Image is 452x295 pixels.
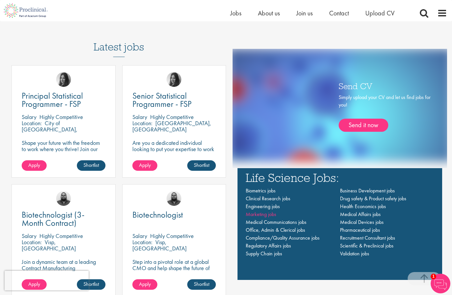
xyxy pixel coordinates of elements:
p: Join a dynamic team at a leading Contract Manufacturing Organisation (CMO) and contribute to grou... [22,259,105,290]
a: Biotechnologist (3-Month Contract) [22,211,105,227]
a: Biometrics jobs [246,187,276,194]
div: Simply upload your CV and let us find jobs for you! [339,94,431,132]
img: Chatbot [431,274,450,293]
span: Location: [22,238,42,246]
img: Heidi Hennigan [167,72,181,87]
span: Location: [132,238,152,246]
a: Apply [22,160,47,171]
a: Recruitment Consultant jobs [340,234,395,241]
span: Apply [28,162,40,168]
a: Contact [329,9,349,17]
a: Shortlist [187,279,216,290]
img: Ashley Bennett [167,191,181,206]
span: Upload CV [365,9,395,17]
span: Salary [22,232,36,240]
a: Biotechnologist [132,211,216,219]
span: Senior Statistical Programmer - FSP [132,90,192,109]
a: Validation jobs [340,250,369,257]
p: Shape your future with the freedom to work where you thrive! Join our pharmaceutical client with ... [22,140,105,171]
span: Location: [132,119,152,127]
h3: Send CV [339,82,431,90]
img: Heidi Hennigan [56,72,71,87]
a: Scientific & Preclinical jobs [340,242,394,249]
h3: Latest jobs [94,25,144,57]
a: Shortlist [187,160,216,171]
a: Apply [132,279,157,290]
iframe: reCAPTCHA [5,271,89,290]
h3: Life Science Jobs: [246,171,434,184]
a: Drug safety & Product safety jobs [340,195,406,202]
a: Medical Communications jobs [246,219,306,226]
span: Salary [22,113,36,121]
span: 1 [431,274,436,279]
a: Regulatory Affairs jobs [246,242,291,249]
span: Biotechnologist [132,209,183,220]
a: Engineering jobs [246,203,280,210]
nav: Main navigation [246,187,434,258]
a: Principal Statistical Programmer - FSP [22,92,105,108]
img: one [228,49,452,161]
a: Clinical Research jobs [246,195,290,202]
a: Senior Statistical Programmer - FSP [132,92,216,108]
a: Send it now [339,119,388,132]
p: Visp, [GEOGRAPHIC_DATA] [132,238,187,252]
a: Shortlist [77,160,105,171]
p: Visp, [GEOGRAPHIC_DATA] [22,238,76,252]
p: Highly Competitive [39,113,83,121]
a: About us [258,9,280,17]
span: Biotechnologist (3-Month Contract) [22,209,84,228]
a: Shortlist [77,279,105,290]
span: Principal Statistical Programmer - FSP [22,90,83,109]
p: [GEOGRAPHIC_DATA], [GEOGRAPHIC_DATA] [132,119,211,133]
a: Jobs [230,9,241,17]
p: Highly Competitive [150,113,194,121]
span: Salary [132,113,147,121]
span: Location: [22,119,42,127]
a: Join us [296,9,313,17]
img: Ashley Bennett [56,191,71,206]
a: Marketing jobs [246,211,276,218]
p: Highly Competitive [39,232,83,240]
a: Supply Chain jobs [246,250,282,257]
a: Office, Admin & Clerical jobs [246,226,305,233]
span: Apply [139,281,151,287]
a: Compliance/Quality Assurance jobs [246,234,320,241]
p: Are you a dedicated individual looking to put your expertise to work fully flexibly in a remote p... [132,140,216,158]
p: Step into a pivotal role at a global CMO and help shape the future of healthcare manufacturing. [132,259,216,277]
p: City of [GEOGRAPHIC_DATA], [GEOGRAPHIC_DATA] [22,119,78,139]
span: Salary [132,232,147,240]
a: Medical Devices jobs [340,219,384,226]
a: Medical Affairs jobs [340,211,381,218]
a: Apply [132,160,157,171]
a: Health Economics jobs [340,203,386,210]
a: Pharmaceutical jobs [340,226,380,233]
a: Business Development jobs [340,187,395,194]
p: Highly Competitive [150,232,194,240]
span: Apply [139,162,151,168]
